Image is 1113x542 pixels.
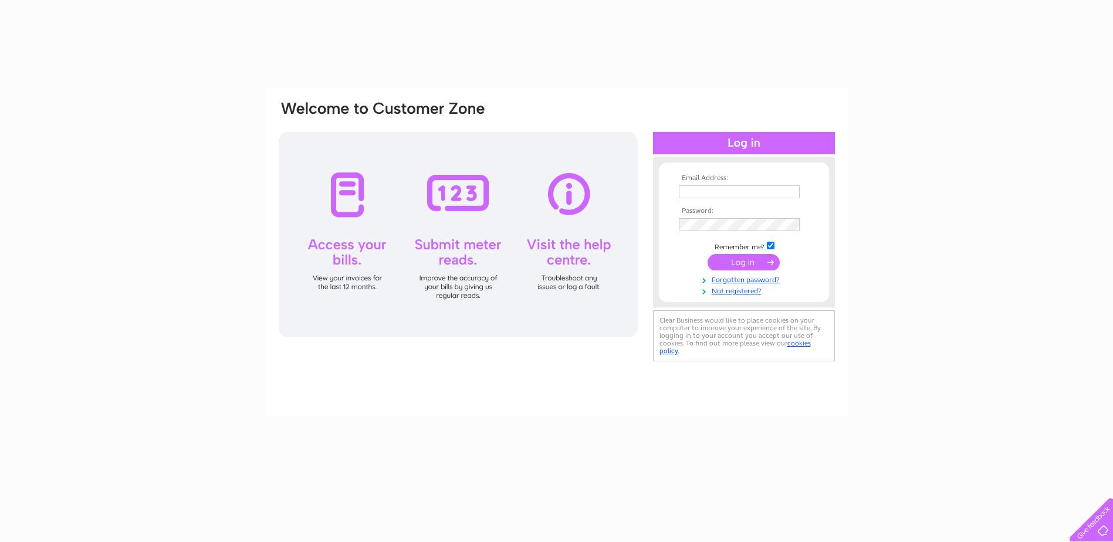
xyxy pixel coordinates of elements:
[679,273,812,284] a: Forgotten password?
[676,240,812,252] td: Remember me?
[679,284,812,296] a: Not registered?
[708,254,780,270] input: Submit
[676,207,812,215] th: Password:
[659,339,811,355] a: cookies policy
[676,174,812,182] th: Email Address:
[653,310,835,361] div: Clear Business would like to place cookies on your computer to improve your experience of the sit...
